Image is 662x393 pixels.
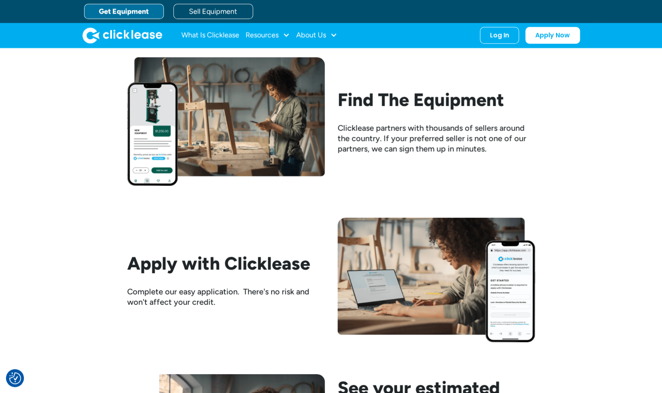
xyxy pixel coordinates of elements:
[127,57,325,186] img: Woman looking at her phone while standing beside her workbench with half assembled chair
[173,4,253,19] a: Sell Equipment
[84,4,164,19] a: Get Equipment
[181,28,239,43] a: What Is Clicklease
[83,28,162,43] img: Clicklease logo
[338,218,535,342] img: Woman filling out clicklease get started form on her computer
[338,89,535,110] h2: Find The Equipment
[127,253,325,274] h2: Apply with Clicklease
[490,32,509,39] div: Log In
[246,28,290,43] div: Resources
[9,372,21,384] button: Consent Preferences
[338,123,535,154] div: Clicklease partners with thousands of sellers around the country. If your preferred seller is not...
[9,372,21,384] img: Revisit consent button
[525,27,580,44] a: Apply Now
[296,28,337,43] div: About Us
[83,28,162,43] a: home
[127,286,325,307] div: Complete our easy application. There's no risk and won't affect your credit.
